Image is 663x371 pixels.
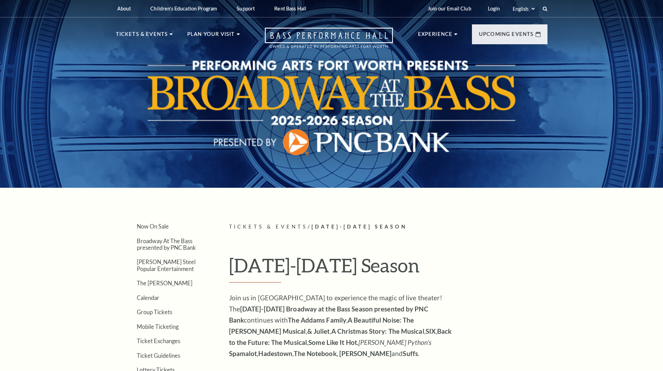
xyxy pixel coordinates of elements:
a: Now On Sale [137,223,169,230]
p: Rent Bass Hall [274,6,306,11]
p: About [117,6,131,11]
strong: Suffs [403,349,418,357]
strong: [DATE]-[DATE] Broadway at the Bass Season presented by PNC Bank [229,305,428,324]
a: Mobile Ticketing [137,323,179,330]
a: The [PERSON_NAME] [137,280,192,286]
strong: A Beautiful Noise: The [PERSON_NAME] Musical [229,316,414,335]
a: Broadway At The Bass presented by PNC Bank [137,238,196,251]
a: [PERSON_NAME] Steel Popular Entertainment [137,258,196,272]
p: Upcoming Events [479,30,534,42]
strong: Spamalot [229,349,257,357]
a: Calendar [137,294,159,301]
a: Ticket Guidelines [137,352,180,359]
p: Children's Education Program [150,6,217,11]
strong: A Christmas Story: The Musical [331,327,424,335]
strong: Hadestown [258,349,292,357]
p: Plan Your Visit [187,30,235,42]
strong: The Addams Family [288,316,346,324]
span: [DATE]-[DATE] Season [311,224,407,230]
strong: Back to the Future: The Musical [229,327,452,346]
em: [PERSON_NAME] Python’s [358,338,431,346]
a: Group Tickets [137,309,172,315]
strong: & Juliet [307,327,330,335]
p: / [229,223,547,231]
strong: SIX [426,327,436,335]
select: Select: [511,6,536,12]
p: Join us in [GEOGRAPHIC_DATA] to experience the magic of live theater! The continues with , , , , ... [229,292,455,359]
p: Support [237,6,255,11]
strong: Some Like It Hot [308,338,357,346]
p: Experience [418,30,453,42]
h1: [DATE]-[DATE] Season [229,254,547,283]
strong: The Notebook, [PERSON_NAME] [294,349,392,357]
p: Tickets & Events [116,30,168,42]
span: Tickets & Events [229,224,308,230]
a: Ticket Exchanges [137,338,180,344]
